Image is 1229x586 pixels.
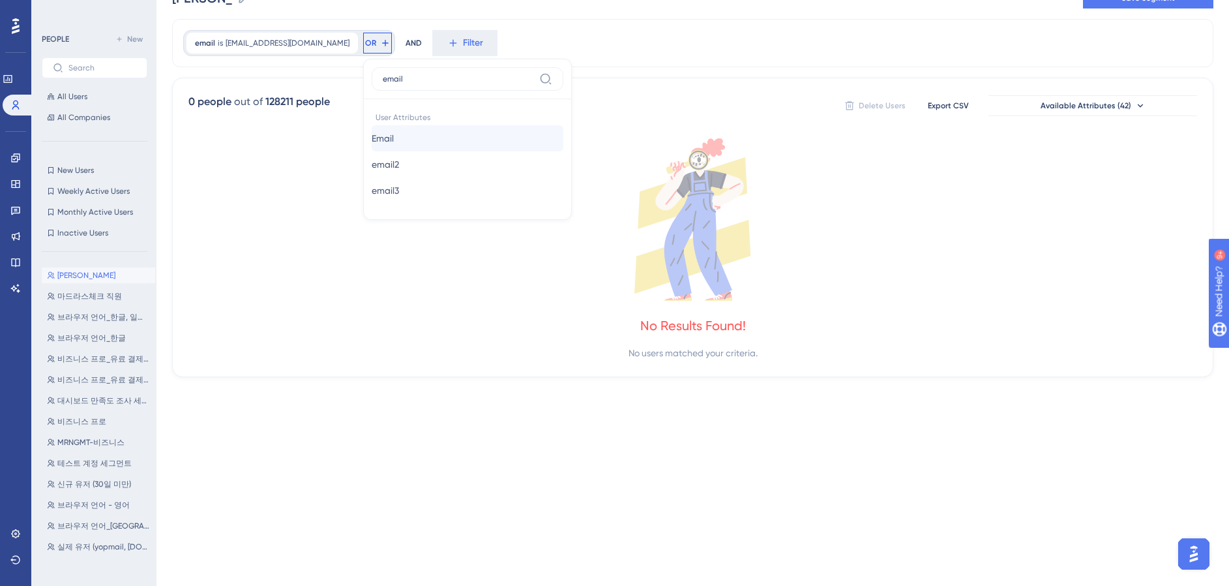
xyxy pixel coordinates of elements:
button: 실제 유저 (yopmail, [DOMAIN_NAME] 제외) [42,539,155,555]
div: 9+ [89,7,96,17]
span: 비즈니스 프로 [57,416,106,427]
span: 신규 유저 (30일 미만) [57,479,131,489]
span: Monthly Active Users [57,207,133,217]
span: 마드라스체크 직원 [57,291,122,301]
span: Inactive Users [57,228,108,238]
span: 비즈니스 프로_유료 결제자_회사관리자만_신규 유저 [57,375,150,385]
span: MRNGMT-비즈니스 [57,437,125,448]
span: 실제 유저 (yopmail, [DOMAIN_NAME] 제외) [57,542,150,552]
span: Weekly Active Users [57,186,130,196]
button: All Companies [42,110,147,125]
button: 브라우저 언어_한글, 일본어, 베트남어 외 [42,309,155,325]
div: No Results Found! [640,316,746,335]
button: New Users [42,162,147,178]
span: OR [365,38,376,48]
span: 비즈니스 프로_유료 결제자_회사관리자만_기존 유저 [57,354,150,364]
span: All Companies [57,112,110,123]
button: New [111,31,147,47]
span: Email [372,131,394,146]
span: New Users [57,165,94,176]
div: PEOPLE [42,34,69,44]
span: is [218,38,223,48]
button: 마드라스체크 직원 [42,288,155,304]
div: out of [234,94,263,110]
button: Export CSV [915,95,981,116]
span: Available Attributes (42) [1041,100,1131,111]
span: 브라우저 언어_한글, 일본어, 베트남어 외 [57,312,150,322]
button: Filter [432,30,497,56]
button: All Users [42,89,147,104]
input: Type the value [383,74,534,84]
button: Monthly Active Users [42,204,147,220]
span: 대시보드 만족도 조사 세그먼트 [57,395,150,406]
button: 비즈니스 프로 [42,414,155,429]
span: [PERSON_NAME] [57,270,115,281]
button: Email [372,125,563,151]
span: email3 [372,183,399,198]
div: 0 people [188,94,231,110]
button: Available Attributes (42) [988,95,1197,116]
div: 128211 people [265,94,330,110]
button: 비즈니스 프로_유료 결제자_회사관리자만_신규 유저 [42,372,155,388]
button: 브라우저 언어_[GEOGRAPHIC_DATA] [42,518,155,534]
span: 브라우저 언어 - 영어 [57,500,130,510]
button: 브라우저 언어_한글 [42,330,155,346]
button: OR [363,33,392,54]
button: Weekly Active Users [42,183,147,199]
span: email2 [372,157,399,172]
span: 브라우저 언어_한글 [57,333,126,343]
span: Need Help? [31,3,81,19]
button: email3 [372,177,563,204]
button: 신규 유저 (30일 미만) [42,476,155,492]
span: email [195,38,215,48]
span: Filter [463,35,483,51]
span: 테스트 계정 세그먼트 [57,458,132,469]
span: All Users [57,91,87,102]
span: New [127,34,143,44]
button: [PERSON_NAME] [42,268,155,283]
div: No users matched your criteria. [629,345,758,361]
input: Search [68,63,136,72]
span: [EMAIL_ADDRESS][DOMAIN_NAME] [226,38,349,48]
div: AND [406,30,422,56]
span: Delete Users [859,100,906,111]
span: User Attributes [372,107,563,125]
button: Inactive Users [42,225,147,241]
button: Delete Users [842,95,908,116]
span: 브라우저 언어_[GEOGRAPHIC_DATA] [57,521,150,531]
span: Export CSV [928,100,969,111]
button: 대시보드 만족도 조사 세그먼트 [42,393,155,409]
button: 비즈니스 프로_유료 결제자_회사관리자만_기존 유저 [42,351,155,367]
button: 테스트 계정 세그먼트 [42,455,155,471]
iframe: UserGuiding AI Assistant Launcher [1174,534,1213,574]
button: email2 [372,151,563,177]
button: MRNGMT-비즈니스 [42,435,155,450]
button: 브라우저 언어 - 영어 [42,497,155,513]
